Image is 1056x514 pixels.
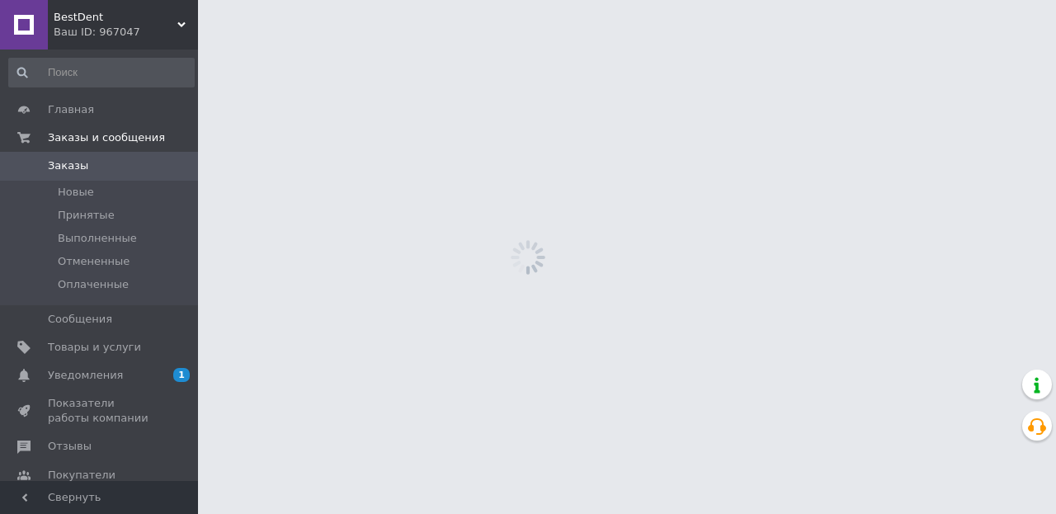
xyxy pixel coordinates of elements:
[54,10,177,25] span: BestDent
[48,468,115,483] span: Покупатели
[58,208,115,223] span: Принятые
[58,231,137,246] span: Выполненные
[8,58,195,87] input: Поиск
[173,368,190,382] span: 1
[58,185,94,200] span: Новые
[48,158,88,173] span: Заказы
[48,396,153,426] span: Показатели работы компании
[58,277,129,292] span: Оплаченные
[48,340,141,355] span: Товары и услуги
[48,130,165,145] span: Заказы и сообщения
[58,254,130,269] span: Отмененные
[48,439,92,454] span: Отзывы
[48,102,94,117] span: Главная
[48,312,112,327] span: Сообщения
[54,25,198,40] div: Ваш ID: 967047
[48,368,123,383] span: Уведомления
